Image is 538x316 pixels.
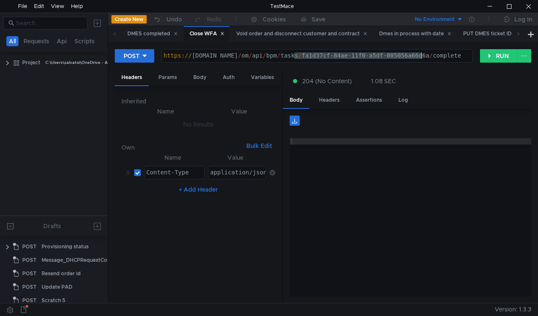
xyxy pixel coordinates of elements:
div: Undo [166,14,182,24]
div: Dmes in process with date [379,29,451,38]
span: POST [22,281,37,293]
div: Body [283,92,309,109]
div: Redo [207,14,222,24]
div: Headers [115,70,149,86]
div: PUT DMES ticket ID [463,29,519,38]
div: Save [311,16,325,22]
div: Close WFA [190,29,224,38]
span: POST [22,240,37,253]
th: Value [205,153,266,163]
div: Project [22,56,40,69]
div: POST [124,51,140,61]
div: 1.08 SEC [371,77,396,85]
div: Resend order id [42,267,81,280]
button: RUN [480,49,517,63]
div: Scratch 5 [42,294,65,307]
button: Redo [188,13,227,26]
div: Drafts [43,221,61,231]
button: Requests [21,36,52,46]
button: Create New [111,15,147,24]
h6: Inherited [121,96,275,106]
div: Assertions [349,92,389,108]
div: No Environment [415,16,455,24]
span: Version: 1.3.3 [495,303,531,316]
span: POST [22,294,37,307]
button: Undo [147,13,188,26]
div: Message_DHCPRequestCompleted [42,254,128,266]
h6: Own [121,142,243,153]
nz-embed-empty: No Results [183,121,213,128]
div: Body [187,70,213,85]
div: Log [392,92,415,108]
div: DMES completed [127,29,178,38]
span: 204 (No Content) [302,76,352,86]
div: Headers [312,92,346,108]
div: Params [152,70,184,85]
button: + Add Header [175,184,222,195]
span: POST [22,254,37,266]
th: Name [128,106,203,116]
div: Cookies [263,14,286,24]
button: POST [115,49,154,63]
div: Auth [216,70,241,85]
button: Scripts [72,36,97,46]
input: Search... [16,18,82,28]
div: Variables [244,70,281,85]
button: Api [54,36,69,46]
th: Name [141,153,205,163]
div: C:\Users\salvatoi\OneDrive - AMDOCS\Backup Folders\Documents\testmace\Project [45,56,216,69]
div: Void order and disconnect customer and contract [236,29,367,38]
div: Update PAD [42,281,72,293]
button: Bulk Edit [243,141,275,151]
th: Value [203,106,275,116]
button: All [6,36,18,46]
div: Provisioning status [42,240,89,253]
div: Log In [514,14,532,24]
button: No Environment [405,13,463,26]
span: POST [22,267,37,280]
